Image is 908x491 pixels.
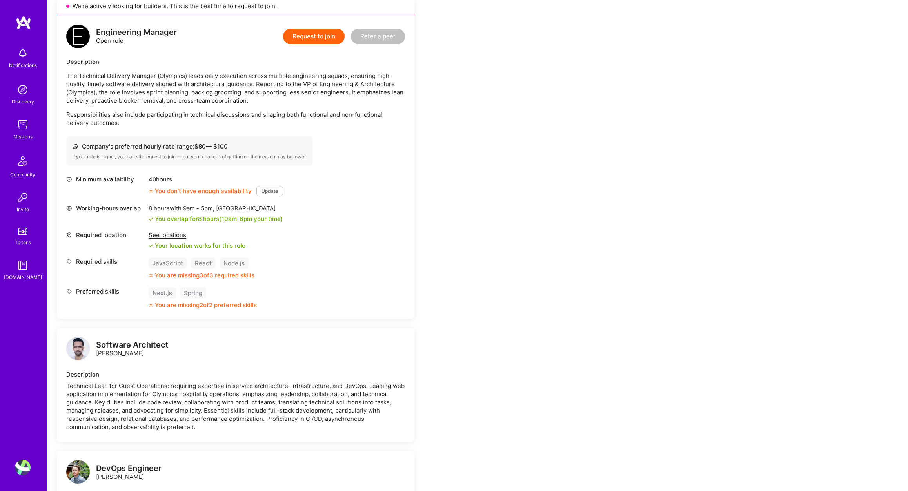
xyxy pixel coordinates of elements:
a: logo [66,337,90,362]
p: The Technical Delivery Manager (Olympics) leads daily execution across multiple engineering squad... [66,72,405,105]
span: 10am - 6pm [222,215,252,223]
div: Minimum availability [66,175,145,183]
i: icon Check [149,243,153,248]
div: Company's preferred hourly rate range: $ 80 — $ 100 [72,142,307,150]
img: logo [66,337,90,360]
div: Working-hours overlap [66,204,145,212]
div: You don’t have enough availability [149,187,252,195]
img: Community [13,152,32,170]
button: Update [256,186,283,196]
div: Required skills [66,257,145,266]
div: Spring [180,287,206,299]
p: Responsibilities also include participating in technical discussions and shaping both functional ... [66,111,405,127]
div: Open role [96,28,177,45]
div: Node.js [220,257,249,269]
div: JavaScript [149,257,187,269]
div: Description [66,370,405,379]
img: teamwork [15,117,31,132]
div: DevOps Engineer [96,464,162,473]
i: icon CloseOrange [149,273,153,278]
img: logo [66,25,90,48]
div: Description [66,58,405,66]
span: 9am - 5pm , [182,205,216,212]
img: logo [66,460,90,484]
a: User Avatar [13,460,33,475]
div: Technical Lead for Guest Operations: requiring expertise in service architecture, infrastructure,... [66,382,405,431]
button: Refer a peer [351,29,405,44]
i: icon Location [66,232,72,238]
div: Software Architect [96,341,169,349]
button: Request to join [283,29,345,44]
img: bell [15,45,31,61]
div: You are missing 2 of 2 preferred skills [155,301,257,309]
div: [PERSON_NAME] [96,464,162,481]
div: [DOMAIN_NAME] [4,273,42,281]
i: icon CloseOrange [149,189,153,194]
i: icon Tag [66,259,72,265]
div: Missions [13,132,33,141]
div: Invite [17,205,29,214]
div: React [191,257,216,269]
a: logo [66,460,90,486]
div: Notifications [9,61,37,69]
img: User Avatar [15,460,31,475]
div: Engineering Manager [96,28,177,36]
div: If your rate is higher, you can still request to join — but your chances of getting on the missio... [72,154,307,160]
div: Required location [66,231,145,239]
i: icon Tag [66,288,72,294]
div: Preferred skills [66,287,145,295]
img: guide book [15,257,31,273]
div: Your location works for this role [149,241,245,250]
div: [PERSON_NAME] [96,341,169,357]
img: Invite [15,190,31,205]
img: discovery [15,82,31,98]
div: You are missing 3 of 3 required skills [155,271,254,279]
i: icon Check [149,217,153,221]
div: 40 hours [149,175,283,183]
img: tokens [18,228,27,235]
i: icon Clock [66,176,72,182]
div: Discovery [12,98,34,106]
img: logo [16,16,31,30]
div: Community [10,170,35,179]
div: See locations [149,231,245,239]
i: icon Cash [72,143,78,149]
i: icon CloseOrange [149,303,153,308]
div: 8 hours with [GEOGRAPHIC_DATA] [149,204,283,212]
i: icon World [66,205,72,211]
div: Next.js [149,287,176,299]
div: You overlap for 8 hours ( your time) [155,215,283,223]
div: Tokens [15,238,31,246]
